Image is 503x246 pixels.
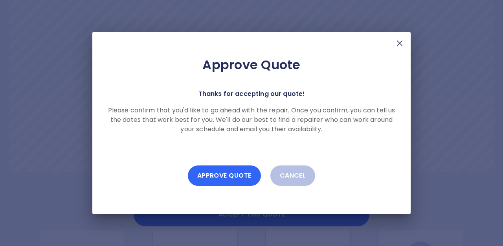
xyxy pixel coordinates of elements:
button: Cancel [270,165,316,186]
img: X Mark [395,39,404,48]
button: Approve Quote [188,165,261,186]
p: Thanks for accepting our quote! [198,88,305,99]
h2: Approve Quote [105,57,398,73]
p: Please confirm that you'd like to go ahead with the repair. Once you confirm, you can tell us the... [105,106,398,134]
